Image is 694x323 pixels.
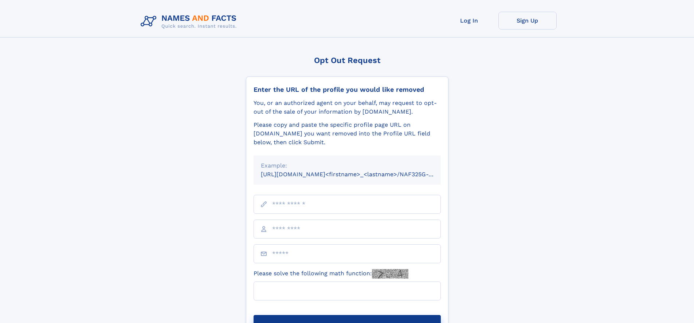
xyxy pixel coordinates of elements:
[138,12,243,31] img: Logo Names and Facts
[254,269,408,279] label: Please solve the following math function:
[254,86,441,94] div: Enter the URL of the profile you would like removed
[261,171,455,178] small: [URL][DOMAIN_NAME]<firstname>_<lastname>/NAF325G-xxxxxxxx
[261,161,434,170] div: Example:
[440,12,498,29] a: Log In
[246,56,448,65] div: Opt Out Request
[254,121,441,147] div: Please copy and paste the specific profile page URL on [DOMAIN_NAME] you want removed into the Pr...
[498,12,557,29] a: Sign Up
[254,99,441,116] div: You, or an authorized agent on your behalf, may request to opt-out of the sale of your informatio...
